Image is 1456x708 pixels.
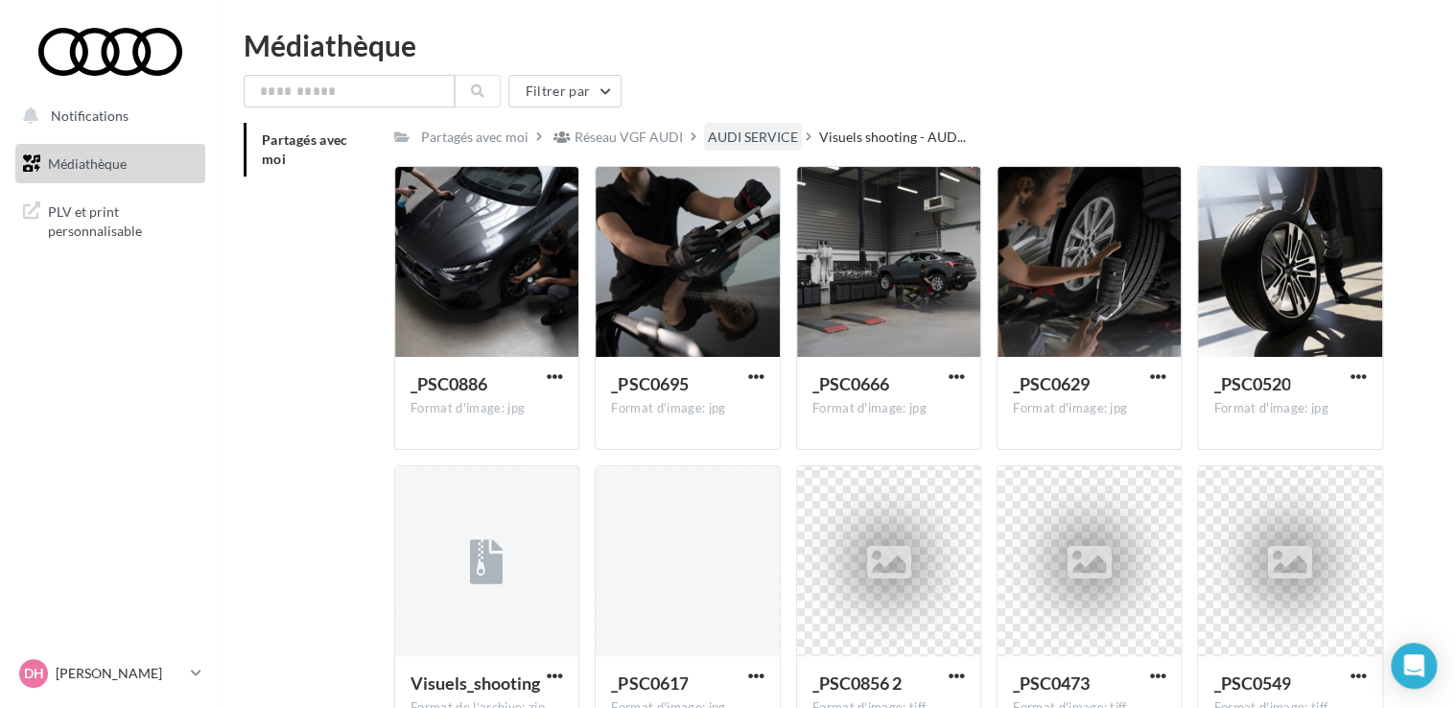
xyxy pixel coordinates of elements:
[12,191,209,248] a: PLV et print personnalisable
[819,128,966,147] span: Visuels shooting - AUD...
[575,128,683,147] div: Réseau VGF AUDI
[708,128,798,147] div: AUDI SERVICE
[1013,673,1090,694] span: _PSC0473
[48,155,127,172] span: Médiathèque
[262,131,348,167] span: Partagés avec moi
[48,199,198,240] span: PLV et print personnalisable
[1213,673,1290,694] span: _PSC0549
[411,673,540,694] span: Visuels_shooting
[421,128,528,147] div: Partagés avec moi
[611,673,688,694] span: _PSC0617
[1013,373,1090,394] span: _PSC0629
[812,400,965,417] div: Format d'image: jpg
[12,96,201,136] button: Notifications
[611,400,763,417] div: Format d'image: jpg
[15,655,205,692] a: DH [PERSON_NAME]
[51,107,129,124] span: Notifications
[411,373,487,394] span: _PSC0886
[1213,400,1366,417] div: Format d'image: jpg
[812,373,889,394] span: _PSC0666
[244,31,1433,59] div: Médiathèque
[1391,643,1437,689] div: Open Intercom Messenger
[508,75,622,107] button: Filtrer par
[1013,400,1165,417] div: Format d'image: jpg
[56,664,183,683] p: [PERSON_NAME]
[611,373,688,394] span: _PSC0695
[12,144,209,184] a: Médiathèque
[1213,373,1290,394] span: _PSC0520
[411,400,563,417] div: Format d'image: jpg
[24,664,44,683] span: DH
[812,673,902,694] span: _PSC0856 2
